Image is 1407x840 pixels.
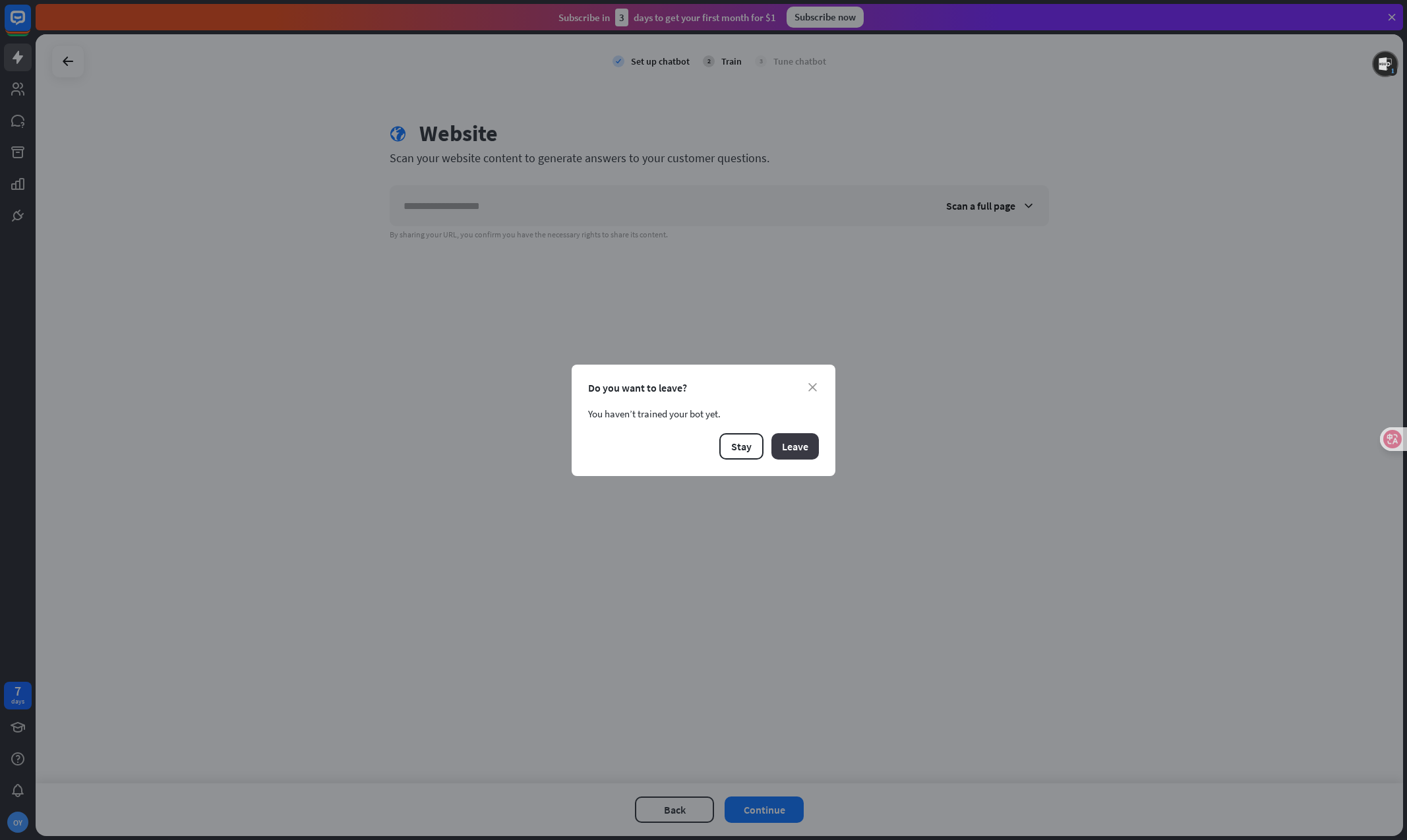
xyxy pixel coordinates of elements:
[719,433,763,460] button: Stay
[11,5,50,45] button: Open LiveChat chat widget
[588,407,819,420] div: You haven’t trained your bot yet.
[808,383,817,392] i: close
[588,381,819,394] div: Do you want to leave?
[771,433,819,460] button: Leave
